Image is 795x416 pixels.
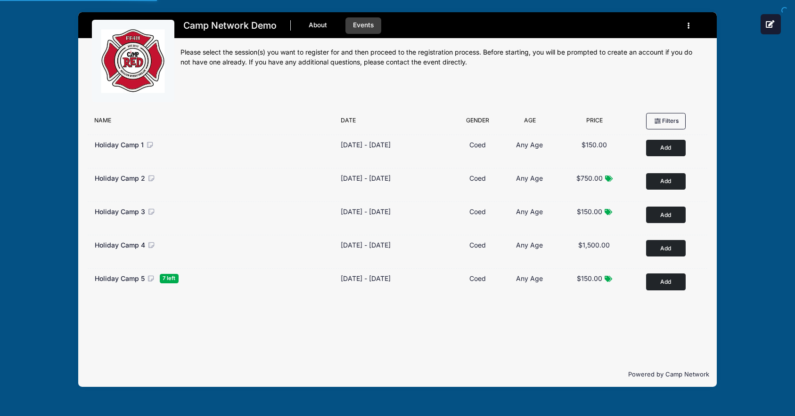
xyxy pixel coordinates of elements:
div: [DATE] - [DATE] [341,240,391,250]
span: Any Age [516,241,543,249]
span: Holiday Camp 2 [95,174,145,182]
p: Powered by Camp Network [86,370,709,379]
button: Add [646,207,686,223]
div: Please select the session(s) you want to register for and then proceed to the registration proces... [180,48,703,67]
span: Any Age [516,274,543,282]
span: $150.00 [577,208,602,216]
div: Gender [453,116,502,129]
div: Date [336,116,453,129]
span: Coed [469,274,486,282]
span: Coed [469,208,486,216]
span: 7 left [160,274,179,283]
span: Coed [469,141,486,149]
a: About [301,17,335,34]
span: Holiday Camp 3 [95,208,145,216]
img: logo [98,26,168,96]
div: [DATE] - [DATE] [341,207,391,216]
div: Name [90,116,336,129]
span: Holiday Camp 4 [95,241,145,249]
span: Coed [469,174,486,182]
span: $150.00 [582,141,607,149]
a: Events [345,17,382,34]
span: Coed [469,241,486,249]
span: $750.00 [576,174,603,182]
div: Age [502,116,558,129]
div: [DATE] - [DATE] [341,173,391,183]
button: Add [646,140,686,156]
div: Price [557,116,631,129]
button: Add [646,240,686,256]
button: Add [646,273,686,290]
button: Filters [646,113,686,129]
span: $150.00 [577,274,602,282]
div: [DATE] - [DATE] [341,140,391,150]
span: Any Age [516,208,543,216]
button: Add [646,173,686,190]
span: $1,500.00 [578,241,610,249]
span: Holiday Camp 5 [95,274,145,282]
span: Holiday Camp 1 [95,141,144,149]
span: Any Age [516,174,543,182]
div: [DATE] - [DATE] [341,273,391,283]
span: Any Age [516,141,543,149]
h1: Camp Network Demo [180,17,280,34]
